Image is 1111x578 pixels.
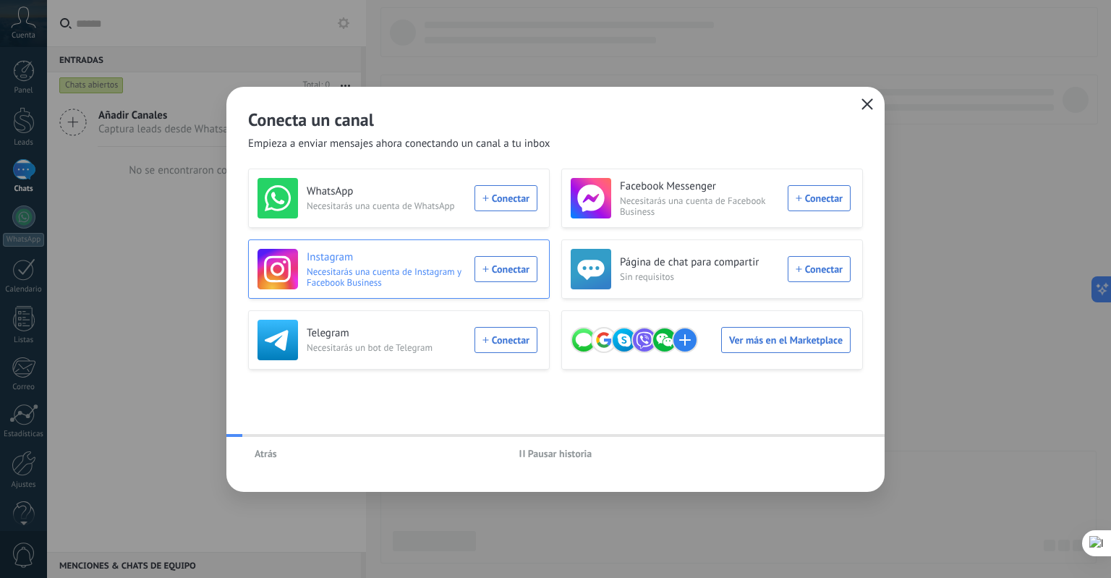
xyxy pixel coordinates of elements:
span: Necesitarás una cuenta de WhatsApp [307,200,466,211]
h3: Telegram [307,326,466,341]
span: Necesitarás una cuenta de Instagram y Facebook Business [307,266,466,288]
button: Atrás [248,443,284,464]
button: Pausar historia [513,443,599,464]
span: Sin requisitos [620,271,779,282]
h3: Instagram [307,250,466,265]
span: Necesitarás un bot de Telegram [307,342,466,353]
h2: Conecta un canal [248,109,863,131]
span: Necesitarás una cuenta de Facebook Business [620,195,779,217]
h3: Facebook Messenger [620,179,779,194]
span: Atrás [255,449,277,459]
span: Pausar historia [528,449,592,459]
h3: Página de chat para compartir [620,255,779,270]
h3: WhatsApp [307,184,466,199]
span: Empieza a enviar mensajes ahora conectando un canal a tu inbox [248,137,550,151]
